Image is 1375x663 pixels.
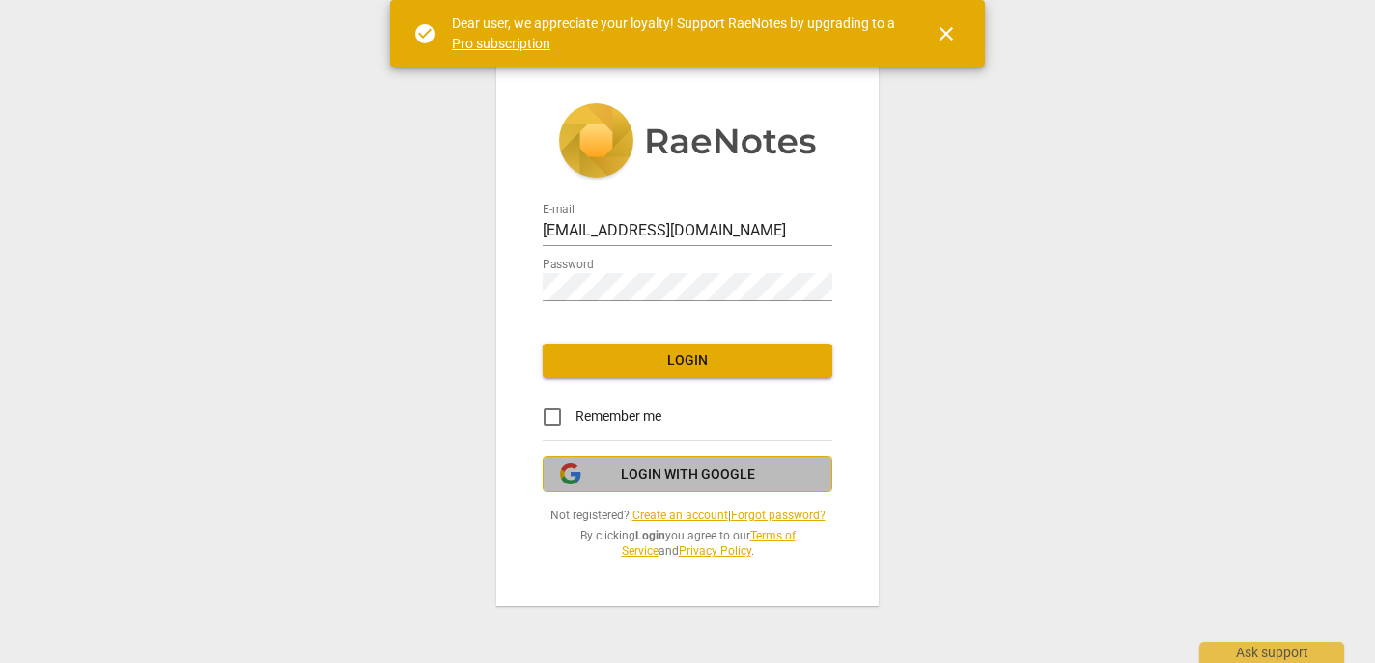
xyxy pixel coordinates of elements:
[543,528,832,560] span: By clicking you agree to our and .
[679,544,751,558] a: Privacy Policy
[935,22,958,45] span: close
[622,529,796,559] a: Terms of Service
[923,11,969,57] button: Close
[558,351,817,371] span: Login
[621,465,755,484] span: Login with Google
[558,103,817,182] img: 5ac2273c67554f335776073100b6d88f.svg
[1199,642,1344,663] div: Ask support
[543,344,832,378] button: Login
[575,406,661,427] span: Remember me
[543,456,832,493] button: Login with Google
[635,529,665,542] b: Login
[731,509,826,522] a: Forgot password?
[452,14,900,53] div: Dear user, we appreciate your loyalty! Support RaeNotes by upgrading to a
[632,509,728,522] a: Create an account
[543,259,594,270] label: Password
[543,204,575,215] label: E-mail
[452,36,550,51] a: Pro subscription
[413,22,436,45] span: check_circle
[543,508,832,524] span: Not registered? |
